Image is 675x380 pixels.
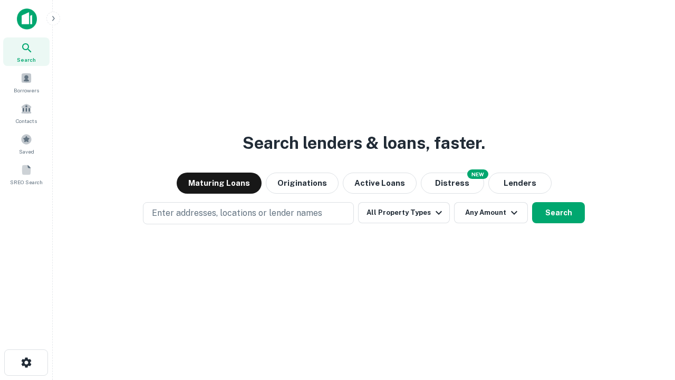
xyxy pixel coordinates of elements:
[622,296,675,346] iframe: Chat Widget
[243,130,485,156] h3: Search lenders & loans, faster.
[10,178,43,186] span: SREO Search
[488,173,552,194] button: Lenders
[3,37,50,66] a: Search
[532,202,585,223] button: Search
[14,86,39,94] span: Borrowers
[3,160,50,188] a: SREO Search
[16,117,37,125] span: Contacts
[19,147,34,156] span: Saved
[143,202,354,224] button: Enter addresses, locations or lender names
[3,129,50,158] a: Saved
[421,173,484,194] button: Search distressed loans with lien and other non-mortgage details.
[266,173,339,194] button: Originations
[343,173,417,194] button: Active Loans
[3,99,50,127] a: Contacts
[17,55,36,64] span: Search
[454,202,528,223] button: Any Amount
[358,202,450,223] button: All Property Types
[17,8,37,30] img: capitalize-icon.png
[467,169,488,179] div: NEW
[152,207,322,220] p: Enter addresses, locations or lender names
[177,173,262,194] button: Maturing Loans
[3,68,50,97] a: Borrowers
